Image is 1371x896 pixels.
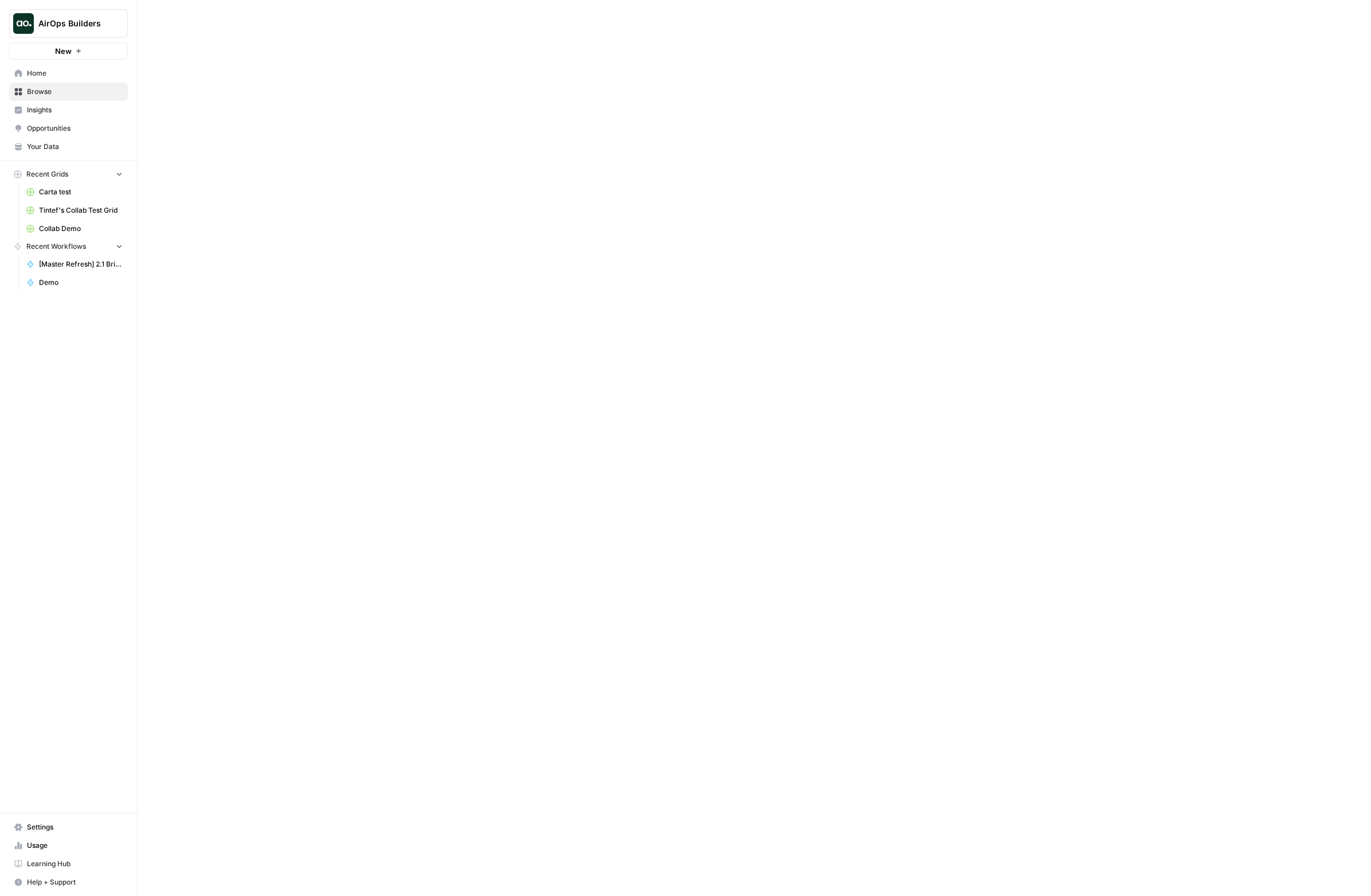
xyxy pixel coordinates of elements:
span: Browse [27,87,123,97]
span: Usage [27,840,123,851]
span: Tintef's Collab Test Grid [39,205,123,216]
span: Demo [39,277,123,288]
a: Demo [21,273,128,292]
span: Collab Demo [39,224,123,234]
a: Your Data [9,138,128,156]
a: Insights [9,101,128,119]
span: Recent Workflows [26,241,86,252]
a: Carta test [21,183,128,201]
span: New [55,45,72,57]
span: Help + Support [27,877,123,887]
button: Recent Grids [9,166,128,183]
a: Tintef's Collab Test Grid [21,201,128,220]
a: Browse [9,83,128,101]
span: AirOps Builders [38,18,108,29]
span: [Master Refresh] 2.1 Brief to Outline [39,259,123,269]
span: Settings [27,822,123,832]
a: Collab Demo [21,220,128,238]
span: Learning Hub [27,859,123,869]
button: New [9,42,128,60]
span: Home [27,68,123,79]
span: Carta test [39,187,123,197]
a: Usage [9,836,128,855]
button: Workspace: AirOps Builders [9,9,128,38]
button: Help + Support [9,873,128,891]
span: Recent Grids [26,169,68,179]
a: Home [9,64,128,83]
span: Opportunities [27,123,123,134]
span: Insights [27,105,123,115]
a: Opportunities [9,119,128,138]
a: Settings [9,818,128,836]
img: AirOps Builders Logo [13,13,34,34]
button: Recent Workflows [9,238,128,255]
a: [Master Refresh] 2.1 Brief to Outline [21,255,128,273]
a: Learning Hub [9,855,128,873]
span: Your Data [27,142,123,152]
